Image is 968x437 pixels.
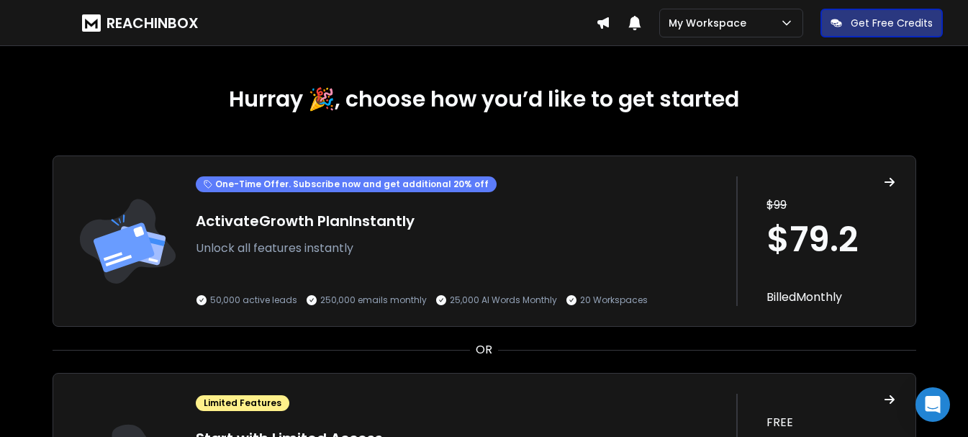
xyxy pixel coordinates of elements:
[766,197,895,214] p: $ 99
[450,294,557,306] p: 25,000 AI Words Monthly
[196,395,289,411] div: Limited Features
[210,294,297,306] p: 50,000 active leads
[766,289,895,306] p: Billed Monthly
[196,211,723,231] h1: Activate Growth Plan Instantly
[766,414,895,431] p: FREE
[73,176,181,306] img: trail
[196,240,723,257] p: Unlock all features instantly
[766,222,895,257] h1: $ 79.2
[53,341,916,359] div: OR
[196,176,497,192] div: One-Time Offer. Subscribe now and get additional 20% off
[580,294,648,306] p: 20 Workspaces
[320,294,427,306] p: 250,000 emails monthly
[915,387,950,422] div: Open Intercom Messenger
